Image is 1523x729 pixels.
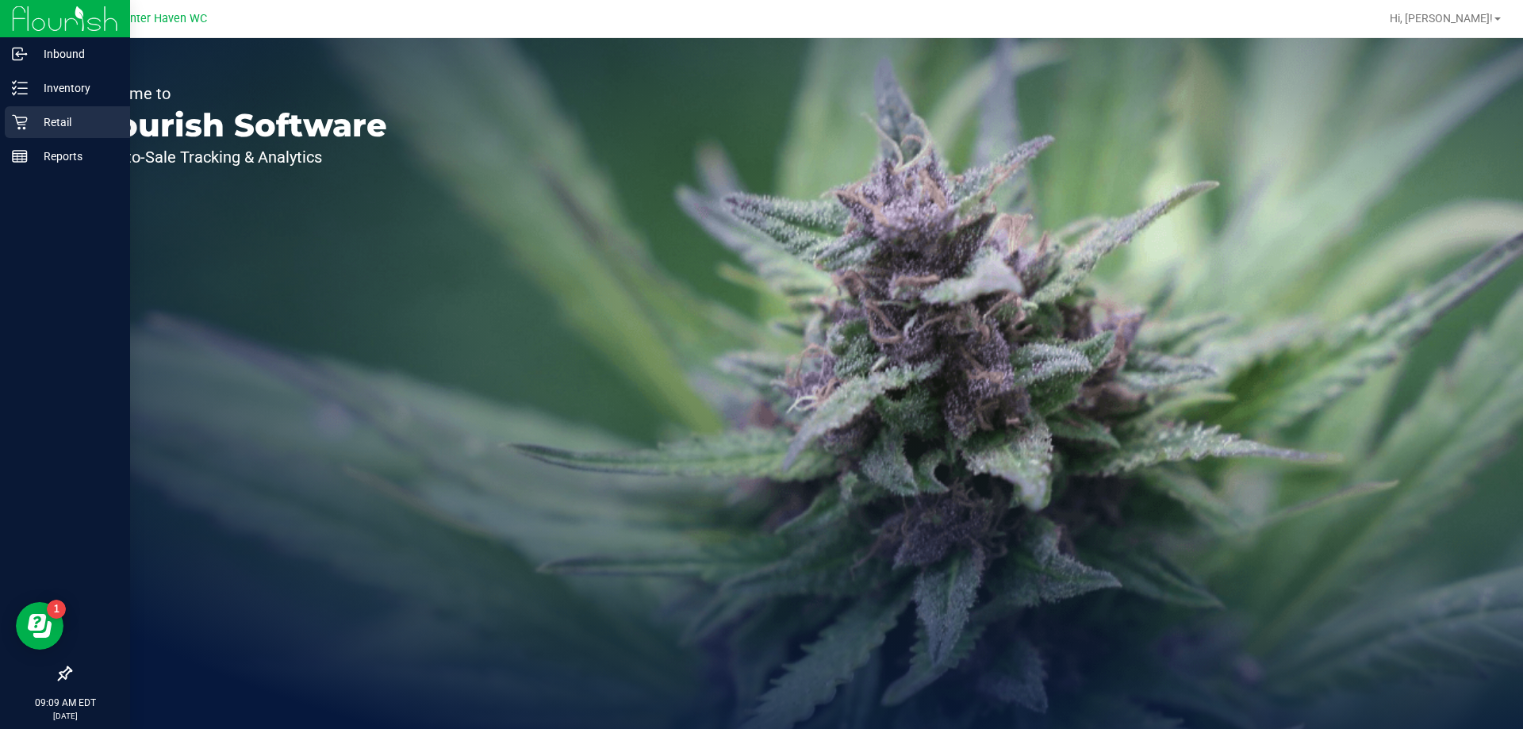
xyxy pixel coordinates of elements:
[12,148,28,164] inline-svg: Reports
[16,602,63,650] iframe: Resource center
[86,86,387,102] p: Welcome to
[7,696,123,710] p: 09:09 AM EDT
[47,600,66,619] iframe: Resource center unread badge
[28,79,123,98] p: Inventory
[12,114,28,130] inline-svg: Retail
[28,113,123,132] p: Retail
[117,12,207,25] span: Winter Haven WC
[12,46,28,62] inline-svg: Inbound
[86,109,387,141] p: Flourish Software
[12,80,28,96] inline-svg: Inventory
[28,44,123,63] p: Inbound
[7,710,123,722] p: [DATE]
[86,149,387,165] p: Seed-to-Sale Tracking & Analytics
[1390,12,1493,25] span: Hi, [PERSON_NAME]!
[28,147,123,166] p: Reports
